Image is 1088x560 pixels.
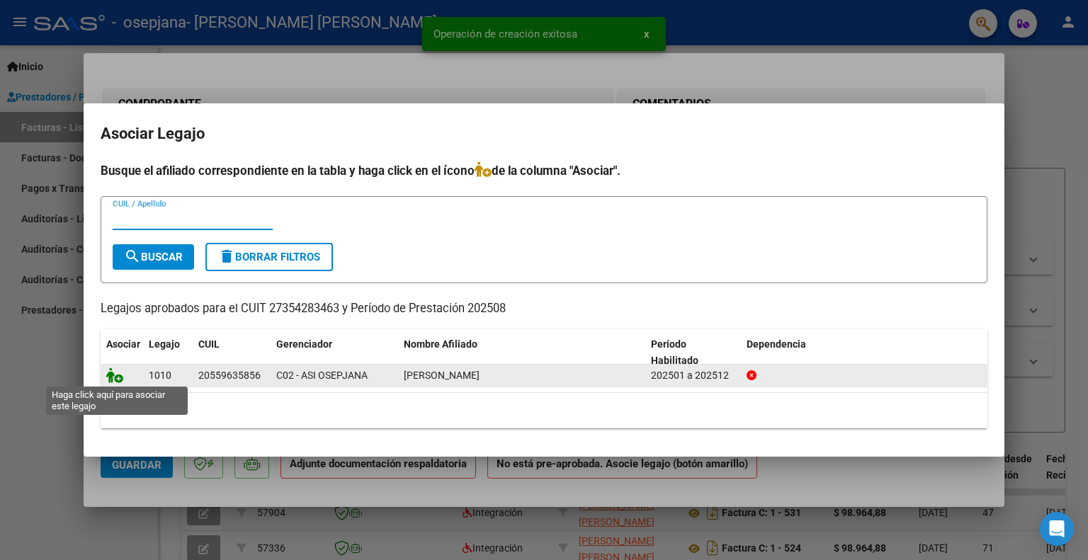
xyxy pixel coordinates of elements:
[106,338,140,350] span: Asociar
[193,329,271,376] datatable-header-cell: CUIL
[124,248,141,265] mat-icon: search
[398,329,645,376] datatable-header-cell: Nombre Afiliado
[101,393,987,428] div: 1 registros
[124,251,183,263] span: Buscar
[218,251,320,263] span: Borrar Filtros
[101,161,987,180] h4: Busque el afiliado correspondiente en la tabla y haga click en el ícono de la columna "Asociar".
[101,120,987,147] h2: Asociar Legajo
[101,329,143,376] datatable-header-cell: Asociar
[113,244,194,270] button: Buscar
[276,370,368,381] span: C02 - ASI OSEPJANA
[276,338,332,350] span: Gerenciador
[1040,512,1074,546] div: Open Intercom Messenger
[143,329,193,376] datatable-header-cell: Legajo
[198,367,261,384] div: 20559635856
[404,370,480,381] span: CORREA SANTINO GABRIEL
[271,329,398,376] datatable-header-cell: Gerenciador
[651,338,698,366] span: Periodo Habilitado
[747,338,806,350] span: Dependencia
[645,329,741,376] datatable-header-cell: Periodo Habilitado
[149,370,171,381] span: 1010
[651,367,735,384] div: 202501 a 202512
[198,338,220,350] span: CUIL
[205,243,333,271] button: Borrar Filtros
[218,248,235,265] mat-icon: delete
[101,300,987,318] p: Legajos aprobados para el CUIT 27354283463 y Período de Prestación 202508
[741,329,988,376] datatable-header-cell: Dependencia
[404,338,477,350] span: Nombre Afiliado
[149,338,180,350] span: Legajo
